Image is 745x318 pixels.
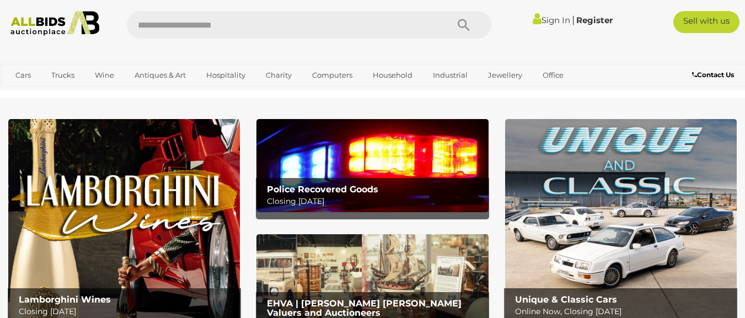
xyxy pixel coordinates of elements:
a: [GEOGRAPHIC_DATA] [51,84,144,103]
a: Industrial [426,66,475,84]
a: Sign In [533,15,570,25]
button: Search [436,11,491,39]
img: Police Recovered Goods [256,119,488,212]
b: Unique & Classic Cars [515,294,617,305]
a: Household [366,66,420,84]
a: Register [576,15,613,25]
b: Lamborghini Wines [19,294,111,305]
a: Jewellery [481,66,529,84]
a: Trucks [44,66,82,84]
a: Computers [305,66,360,84]
img: Allbids.com.au [6,11,105,36]
b: Contact Us [692,71,734,79]
a: Contact Us [692,69,737,81]
b: Police Recovered Goods [267,184,378,195]
a: Police Recovered Goods Police Recovered Goods Closing [DATE] [256,119,488,212]
a: Wine [88,66,121,84]
a: Office [535,66,571,84]
a: Sports [8,84,45,103]
a: Hospitality [199,66,253,84]
p: Closing [DATE] [267,195,484,208]
a: Antiques & Art [127,66,193,84]
a: Charity [259,66,299,84]
span: | [572,14,575,26]
a: Cars [8,66,38,84]
a: Sell with us [673,11,739,33]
